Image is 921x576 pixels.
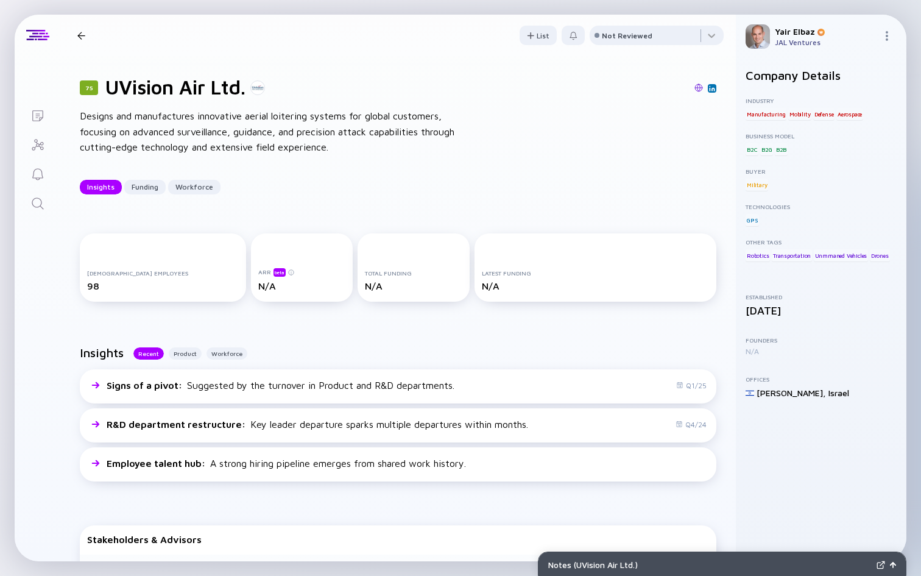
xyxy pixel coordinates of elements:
[107,419,248,430] span: R&D department restructure :
[676,420,707,429] div: Q4/24
[828,388,849,398] div: Israel
[870,249,890,261] div: Drones
[775,143,788,155] div: B2B
[105,76,245,99] h1: UVision Air Ltd.
[746,214,759,226] div: GPS
[890,562,896,568] img: Open Notes
[548,560,872,570] div: Notes ( UVision Air Ltd. )
[775,38,877,47] div: JAL Ventures
[124,180,166,194] button: Funding
[107,458,208,469] span: Employee talent hub :
[80,180,122,194] button: Insights
[87,280,239,291] div: 98
[107,419,528,430] div: Key leader departure sparks multiple departures within months.
[746,24,770,49] img: Yair Profile Picture
[107,380,454,391] div: Suggested by the turnover in Product and R&D departments.
[814,249,869,261] div: Unmmaned Vehicles
[746,203,897,210] div: Technologies
[694,84,703,92] img: UVision Air Ltd. Website
[746,143,758,155] div: B2C
[877,561,885,569] img: Expand Notes
[746,375,897,383] div: Offices
[746,336,897,344] div: Founders
[168,177,221,196] div: Workforce
[107,458,466,469] div: A strong hiring pipeline emerges from shared work history.
[772,249,812,261] div: Transportation
[760,143,773,155] div: B2G
[206,347,247,360] button: Workforce
[520,26,557,45] button: List
[746,293,897,300] div: Established
[87,269,239,277] div: [DEMOGRAPHIC_DATA] Employees
[836,108,863,120] div: Aerospace
[746,347,897,356] div: N/A
[788,108,811,120] div: Mobility
[746,68,897,82] h2: Company Details
[746,249,770,261] div: Robotics
[482,280,709,291] div: N/A
[746,132,897,140] div: Business Model
[15,188,60,217] a: Search
[133,347,164,360] button: Recent
[746,168,897,175] div: Buyer
[746,179,768,191] div: Military
[124,177,166,196] div: Funding
[80,108,470,155] div: Designs and manufactures innovative aerial loitering systems for global customers, focusing on ad...
[168,180,221,194] button: Workforce
[709,85,715,91] img: UVision Air Ltd. Linkedin Page
[273,268,286,277] div: beta
[258,280,345,291] div: N/A
[676,381,707,390] div: Q1/25
[80,80,98,95] div: 75
[80,177,122,196] div: Insights
[482,269,709,277] div: Latest Funding
[813,108,835,120] div: Defense
[746,238,897,246] div: Other Tags
[746,389,754,397] img: Israel Flag
[746,97,897,104] div: Industry
[602,31,652,40] div: Not Reviewed
[258,268,345,277] div: ARR
[169,347,202,360] button: Product
[775,26,877,37] div: Yair Elbaz
[757,388,826,398] div: [PERSON_NAME] ,
[15,158,60,188] a: Reminders
[107,380,185,391] span: Signs of a pivot :
[365,280,462,291] div: N/A
[746,304,897,317] div: [DATE]
[87,534,709,545] div: Stakeholders & Advisors
[80,346,124,360] h2: Insights
[15,129,60,158] a: Investor Map
[882,31,892,41] img: Menu
[365,269,462,277] div: Total Funding
[15,100,60,129] a: Lists
[746,108,786,120] div: Manufacturing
